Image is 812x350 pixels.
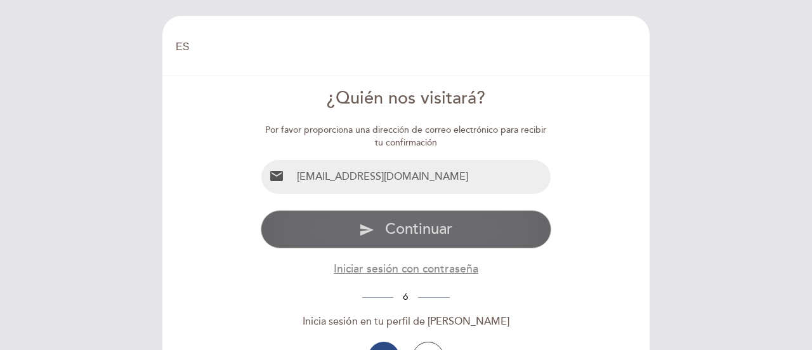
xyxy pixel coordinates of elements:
button: send Continuar [261,210,552,248]
div: ¿Quién nos visitará? [261,86,552,111]
div: Por favor proporciona una dirección de correo electrónico para recibir tu confirmación [261,124,552,149]
i: email [269,168,284,184]
input: Email [292,160,551,194]
div: Inicia sesión en tu perfil de [PERSON_NAME] [261,314,552,329]
button: Iniciar sesión con contraseña [334,261,478,277]
i: send [359,222,374,238]
span: ó [393,292,418,302]
span: Continuar [385,220,452,238]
